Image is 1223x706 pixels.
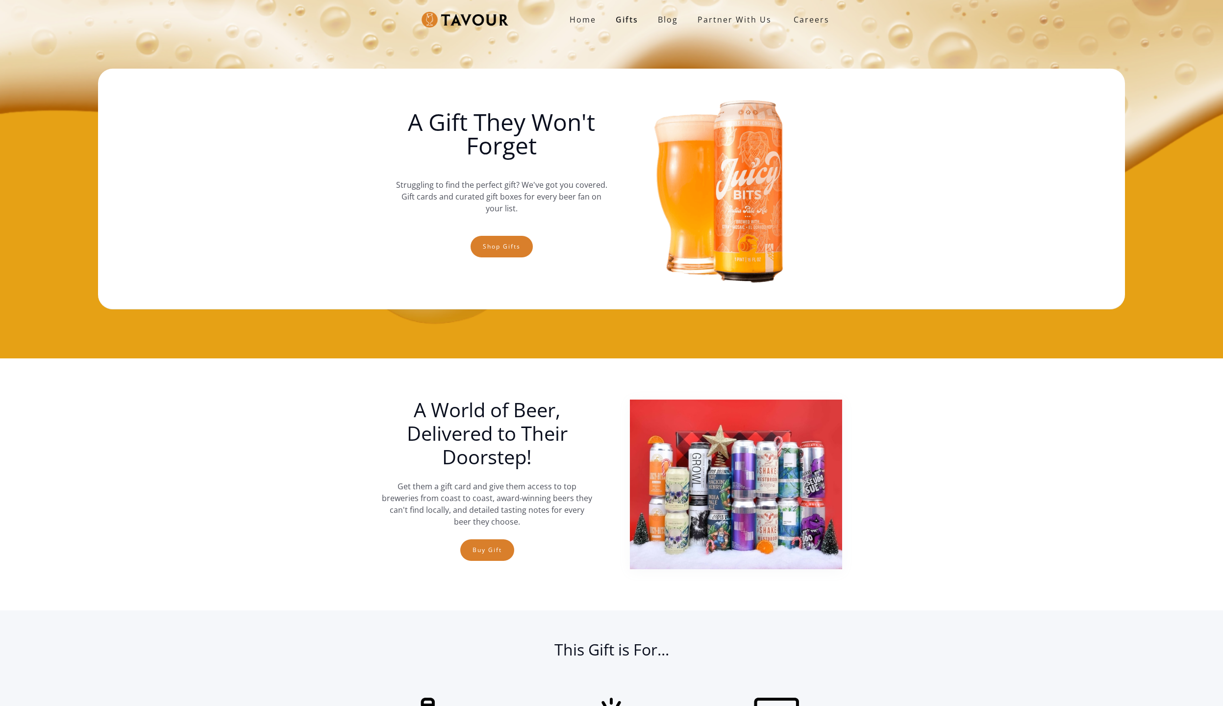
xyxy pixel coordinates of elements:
[560,10,606,29] a: Home
[570,14,596,25] strong: Home
[688,10,781,29] a: partner with us
[794,10,829,29] strong: Careers
[648,10,688,29] a: Blog
[471,236,533,257] a: Shop gifts
[396,110,607,157] h1: A Gift They Won't Forget
[460,539,514,561] a: Buy Gift
[781,6,837,33] a: Careers
[381,480,593,528] p: Get them a gift card and give them access to top breweries from coast to coast, award-winning bee...
[396,169,607,224] p: Struggling to find the perfect gift? We've got you covered. Gift cards and curated gift boxes for...
[381,398,593,469] h1: A World of Beer, Delivered to Their Doorstep!
[381,640,842,669] h2: This Gift is For...
[606,10,648,29] a: Gifts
